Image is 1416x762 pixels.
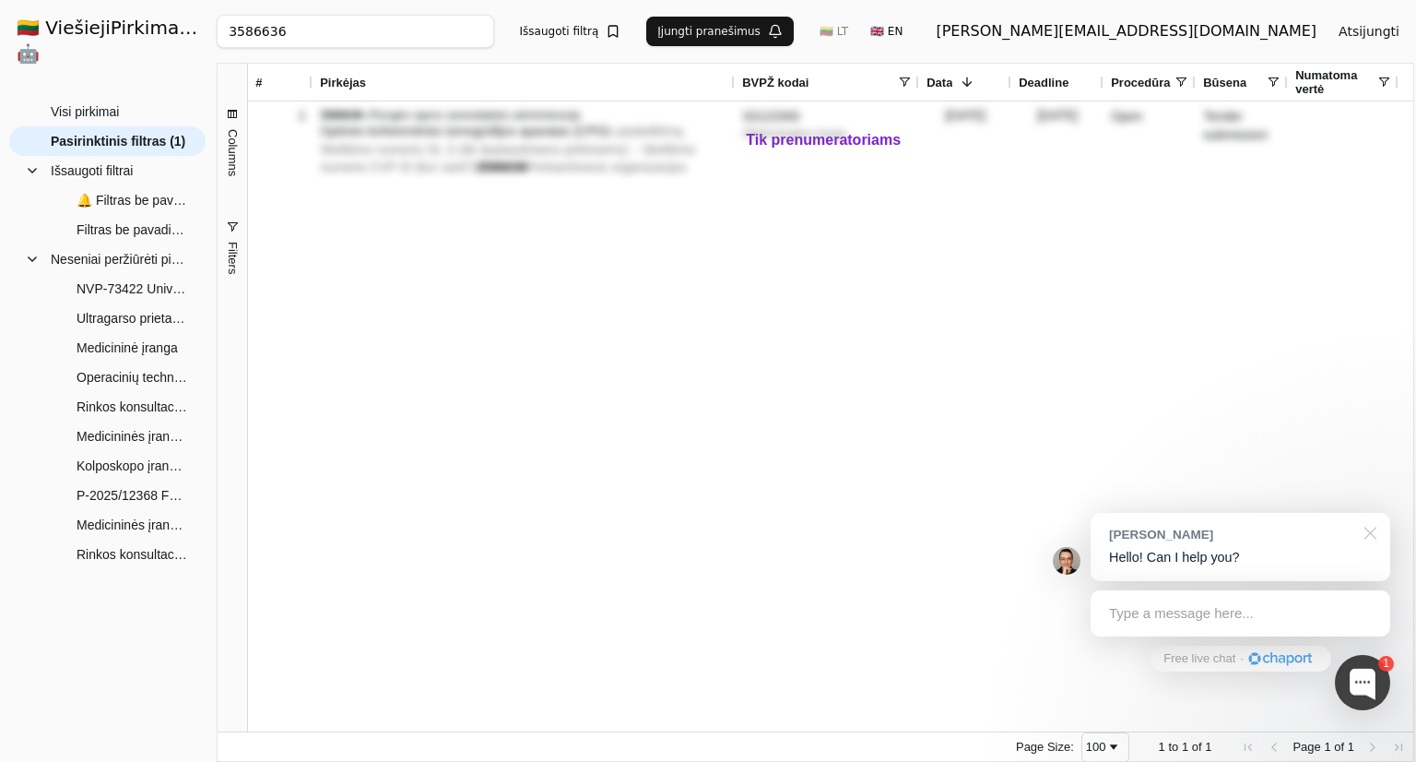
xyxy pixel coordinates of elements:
span: Data [926,76,952,89]
span: Būsena [1203,76,1246,89]
span: paskelbimą Skelbimo numeris OL S (tik tarptautiniams pirkimams): - Skelbimo numeris CVP IS (kur r... [320,124,695,174]
span: 3586636 [320,109,363,122]
div: 33122000 [742,108,912,126]
button: Išsaugoti filtrą [509,17,632,46]
span: Procedūra [1111,76,1170,89]
div: Previous Page [1267,740,1281,755]
span: P-2025/12368 FMR prietaisai. Operacinės ir oftalmologinė įranga. (atviras konkursas) [77,482,187,509]
span: 🔔 Filtras be pavadinimo [77,186,187,214]
div: Type a message here... [1091,590,1390,637]
div: Open [1103,101,1196,178]
div: [PERSON_NAME] [1109,526,1353,543]
span: of [1334,740,1344,754]
span: Neseniai peržiūrėti pirkimai [51,245,187,273]
span: Rinkos konsultacija dėl elektrokardiografų su transportavimo vežimėliu pirkimo [77,393,187,421]
div: 100 [1086,740,1106,754]
span: – [320,124,695,174]
span: Operacinių techninė įranga [77,363,187,391]
span: Filters [226,242,240,274]
div: Page Size [1081,732,1129,762]
span: Deadline [1019,76,1068,89]
span: Pasirinktinis filtras (1) [51,127,185,155]
div: First Page [1241,740,1256,755]
span: Perkančiosios organizacijos [527,160,687,174]
div: [PERSON_NAME][EMAIL_ADDRESS][DOMAIN_NAME] [936,20,1316,42]
span: Plungės rajono savivaldybės administracija [370,109,581,122]
div: [DATE] [1011,101,1103,178]
span: Rinkos konsultacija (Įvairios medicininės priemonės) [77,541,187,568]
span: Ultragarso prietaisas su širdies, abdominaliniams ir smulkių dalių tyrimams atlikti reikalingais,... [77,304,187,332]
span: Visi pirkimai [51,98,119,125]
span: of [1192,740,1202,754]
span: Kolposkopo įrangos pirkimas [77,452,187,480]
span: Medicininės įrangos pirkimas (Šilalės ligoninė) [77,423,187,450]
span: BVPŽ kodai [742,76,808,89]
div: 1 [1378,656,1394,672]
div: Last Page [1391,740,1406,755]
span: Pirkėjas [320,76,366,89]
input: Greita paieška... [217,15,493,48]
span: 1 [1182,740,1188,754]
span: 1 [1205,740,1211,754]
span: Numatoma vertė [1295,68,1376,96]
a: Free live chat· [1150,646,1330,672]
span: 1 [1324,740,1330,754]
span: NVP-73422 Universalus echoskopas (Atviras tarptautinis pirkimas) [77,275,187,303]
span: Medicininės įrangos pirkimas (9 dalys) [77,511,187,539]
div: Tender submission [1196,101,1288,178]
button: 🇬🇧 EN [859,17,914,46]
button: Įjungti pranešimus [646,17,794,46]
div: – [320,108,727,123]
span: Optinės koherentinės tomografijos aparatas (CPO) [320,124,609,138]
div: · [1240,650,1244,668]
img: Jonas [1053,547,1080,575]
span: # [255,76,262,89]
span: Page [1292,740,1320,754]
p: Hello! Can I help you? [1109,548,1372,567]
span: to [1168,740,1178,754]
span: Columns [226,129,240,176]
div: Oftalmologijos įranga [742,126,912,141]
span: Free live chat [1163,650,1235,668]
div: Next Page [1365,740,1380,755]
div: 1 [255,102,305,129]
span: Išsaugoti filtrai [51,157,133,185]
strong: .AI [184,17,213,39]
span: 1 [1348,740,1354,754]
span: 1 [1159,740,1165,754]
div: [DATE] [919,101,1011,178]
button: Atsijungti [1324,15,1414,48]
div: Page Size: [1016,740,1074,754]
span: Filtras be pavadinimo [77,216,187,244]
span: Medicininė įranga [77,334,178,362]
span: 3586636 [477,160,527,174]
